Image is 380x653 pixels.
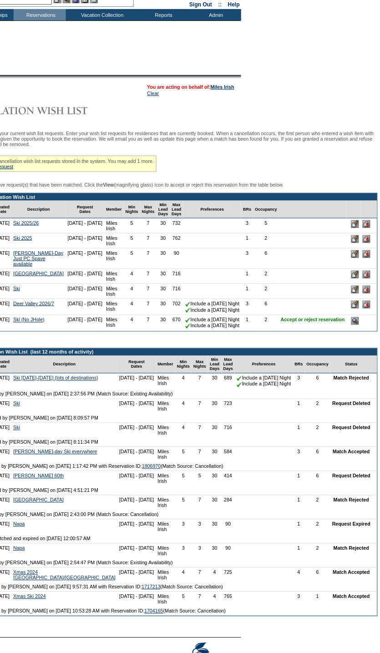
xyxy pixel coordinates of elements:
[66,9,137,20] td: Vacation Collection
[305,399,331,414] td: 2
[235,356,293,374] td: Preferences
[305,520,331,534] td: 2
[156,544,176,558] td: Miles Irish
[305,356,331,374] td: Occupancy
[333,594,370,599] nobr: Match Accepted
[124,218,140,233] td: 5
[156,356,176,374] td: Member
[218,1,222,8] span: ::
[192,423,208,438] td: 7
[140,269,157,284] td: 7
[140,284,157,299] td: 7
[334,375,369,381] nobr: Match Rejected
[208,374,222,389] td: 30
[293,496,305,510] td: 1
[119,401,154,406] nobr: [DATE] - [DATE]
[305,568,331,582] td: 6
[192,447,208,462] td: 7
[13,497,64,503] a: [GEOGRAPHIC_DATA]
[157,233,170,248] td: 30
[170,284,183,299] td: 716
[253,201,279,218] td: Occupancy
[253,218,279,233] td: 5
[13,220,39,226] a: Ski 2025/26
[253,248,279,269] td: 6
[293,592,305,607] td: 3
[211,84,234,90] a: Miles Irish
[334,497,369,503] nobr: Match Rejected
[293,374,305,389] td: 3
[222,399,235,414] td: 723
[305,544,331,558] td: 2
[175,356,192,374] td: Min Nights
[140,248,157,269] td: 7
[13,401,20,406] a: Ski
[13,235,32,241] a: Ski 2025
[351,301,359,309] input: Edit this Request
[293,447,305,462] td: 3
[170,315,183,331] td: 670
[253,284,279,299] td: 2
[333,570,370,575] nobr: Match Accepted
[142,584,161,590] a: 1717213
[183,201,242,218] td: Preferences
[192,592,208,607] td: 7
[119,425,154,430] nobr: [DATE] - [DATE]
[68,301,103,306] nobr: [DATE] - [DATE]
[175,423,192,438] td: 4
[170,233,183,248] td: 762
[119,521,154,527] nobr: [DATE] - [DATE]
[175,471,192,486] td: 5
[333,449,370,455] nobr: Match Accepted
[293,520,305,534] td: 1
[363,271,370,278] input: Delete this Request
[333,425,371,430] nobr: Request Deleted
[156,399,176,414] td: Miles Irish
[237,382,242,388] img: chkSmaller.gif
[334,546,369,551] nobr: Match Rejected
[13,449,97,455] a: [PERSON_NAME]-day Ski everywhere
[222,356,235,374] td: Max Lead Days
[119,497,154,503] nobr: [DATE] - [DATE]
[124,315,140,331] td: 4
[185,301,240,306] nobr: Include a [DATE] Night
[237,381,291,387] nobr: Include a [DATE] Night
[156,374,176,389] td: Miles Irish
[13,317,45,323] a: Ski (No JHole)
[119,375,154,381] nobr: [DATE] - [DATE]
[363,220,370,228] input: Delete this Request
[104,201,124,218] td: Member
[363,250,370,258] input: Delete this Request
[208,399,222,414] td: 30
[293,471,305,486] td: 1
[104,315,124,331] td: Miles Irish
[104,233,124,248] td: Miles Irish
[189,9,241,20] td: Admin
[241,233,253,248] td: 1
[175,568,192,582] td: 4
[208,423,222,438] td: 30
[305,471,331,486] td: 6
[170,218,183,233] td: 732
[124,269,140,284] td: 4
[13,546,25,551] a: Napa
[351,286,359,294] input: Edit this Request
[192,520,208,534] td: 3
[156,520,176,534] td: Miles Irish
[241,201,253,218] td: BRs
[66,201,105,218] td: Request Dates
[11,356,117,374] td: Description
[124,233,140,248] td: 5
[13,425,20,430] a: Ski
[192,374,208,389] td: 7
[208,520,222,534] td: 30
[156,496,176,510] td: Miles Irish
[156,592,176,607] td: Miles Irish
[68,235,103,241] nobr: [DATE] - [DATE]
[13,570,116,581] a: Xmas 2024 [GEOGRAPHIC_DATA]/[GEOGRAPHIC_DATA]
[124,299,140,315] td: 4
[156,423,176,438] td: Miles Irish
[305,496,331,510] td: 2
[208,447,222,462] td: 30
[192,496,208,510] td: 7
